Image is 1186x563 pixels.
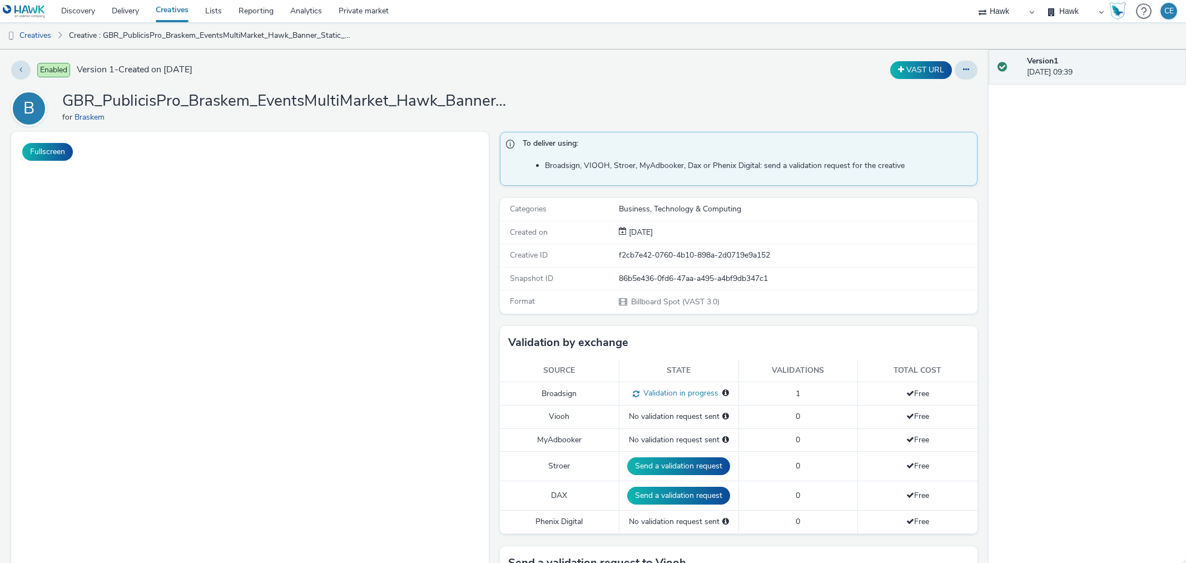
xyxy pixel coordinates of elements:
span: Enabled [37,63,70,77]
span: Version 1 - Created on [DATE] [77,63,192,76]
td: Stroer [500,452,619,481]
span: Format [510,296,535,307]
td: MyAdbooker [500,428,619,451]
a: Braskem [75,112,109,122]
button: Send a validation request [627,457,730,475]
span: Free [906,516,929,527]
h1: GBR_PublicisPro_Braskem_EventsMultiMarket_Hawk_Banner_Static_1920x1080_10"_SustainableBrand_US_Up... [62,91,507,112]
span: Validation in progress [639,388,718,398]
span: Free [906,411,929,422]
span: Billboard Spot (VAST 3.0) [630,297,719,307]
span: 0 [796,490,800,501]
span: Free [906,388,929,399]
div: No validation request sent [625,434,733,446]
button: Send a validation request [627,487,730,505]
span: Categories [510,204,547,214]
h3: Validation by exchange [508,334,628,351]
span: [DATE] [627,227,653,238]
div: Business, Technology & Computing [619,204,976,215]
li: Broadsign, VIOOH, Stroer, MyAdbooker, Dax or Phenix Digital: send a validation request for the cr... [545,160,971,171]
div: f2cb7e42-0760-4b10-898a-2d0719e9a152 [619,250,976,261]
img: Hawk Academy [1109,2,1126,20]
th: Source [500,359,619,382]
th: State [619,359,738,382]
span: Snapshot ID [510,273,553,284]
strong: Version 1 [1027,56,1058,66]
img: dooh [6,31,17,42]
span: Creative ID [510,250,548,260]
button: VAST URL [890,61,952,79]
div: Please select a deal below and click on Send to send a validation request to Viooh. [722,411,729,422]
div: 86b5e436-0fd6-47aa-a495-a4bf9db347c1 [619,273,976,284]
td: Phenix Digital [500,511,619,534]
div: Please select a deal below and click on Send to send a validation request to Phenix Digital. [722,516,729,527]
span: Free [906,461,929,471]
td: DAX [500,481,619,511]
span: 1 [796,388,800,399]
img: undefined Logo [3,4,46,18]
div: No validation request sent [625,411,733,422]
div: B [23,93,34,124]
th: Validations [738,359,858,382]
a: Creative : GBR_PublicisPro_Braskem_EventsMultiMarket_Hawk_Banner_Static_1920x1080_10"_Sustainable... [63,22,360,49]
td: Viooh [500,406,619,428]
span: 0 [796,461,800,471]
td: Broadsign [500,382,619,406]
div: CE [1164,3,1174,19]
button: Fullscreen [22,143,73,161]
span: Created on [510,227,548,238]
div: [DATE] 09:39 [1027,56,1177,78]
span: 0 [796,411,800,422]
span: 0 [796,434,800,445]
span: Free [906,490,929,501]
a: Hawk Academy [1109,2,1130,20]
div: Creation 01 October 2025, 09:39 [627,227,653,238]
div: Please select a deal below and click on Send to send a validation request to MyAdbooker. [722,434,729,446]
span: Free [906,434,929,445]
div: No validation request sent [625,516,733,527]
th: Total cost [858,359,977,382]
span: 0 [796,516,800,527]
div: Duplicate the creative as a VAST URL [887,61,955,79]
a: B [11,103,51,113]
span: for [62,112,75,122]
span: To deliver using: [523,138,966,152]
